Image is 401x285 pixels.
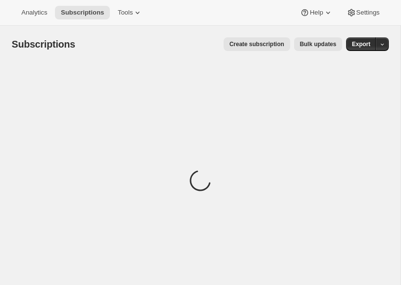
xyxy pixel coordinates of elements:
button: Create subscription [224,37,290,51]
span: Bulk updates [300,40,336,48]
button: Export [346,37,376,51]
span: Export [352,40,370,48]
button: Settings [341,6,385,19]
button: Tools [112,6,148,19]
button: Analytics [16,6,53,19]
button: Help [294,6,338,19]
span: Analytics [21,9,47,17]
span: Help [310,9,323,17]
button: Subscriptions [55,6,110,19]
span: Tools [118,9,133,17]
span: Create subscription [229,40,284,48]
button: Bulk updates [294,37,342,51]
span: Subscriptions [12,39,75,50]
span: Settings [356,9,380,17]
span: Subscriptions [61,9,104,17]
